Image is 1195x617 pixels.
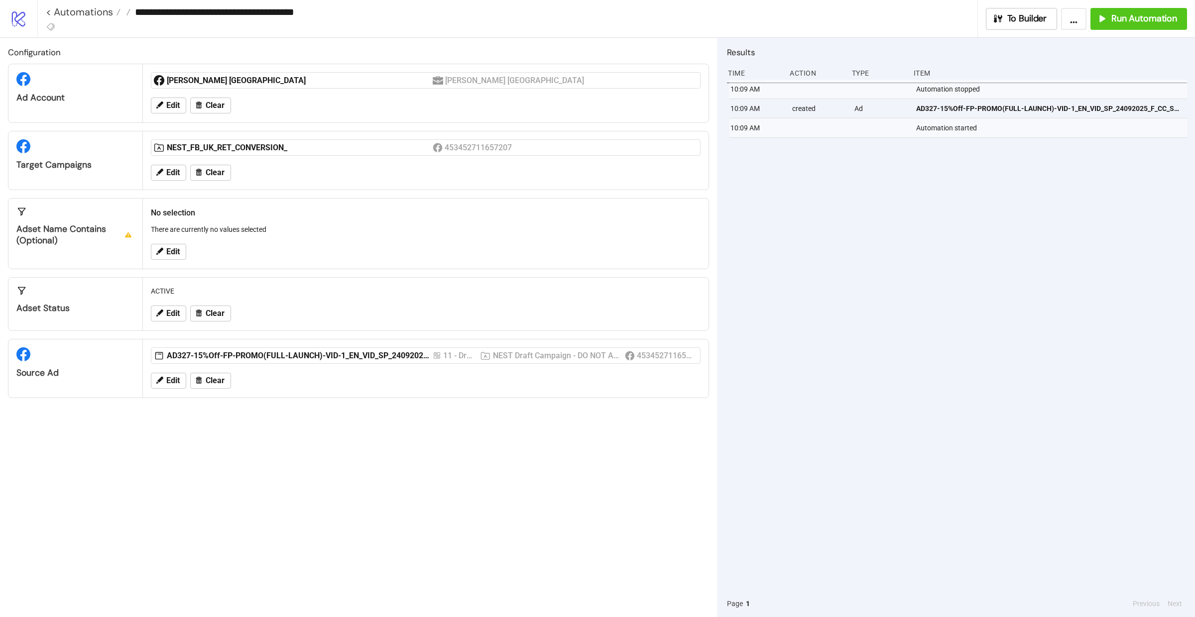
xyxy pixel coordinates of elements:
[166,309,180,318] span: Edit
[729,99,784,118] div: 10:09 AM
[916,99,1183,118] a: AD327-15%Off-FP-PROMO(FULL-LAUNCH)-VID-1_EN_VID_SP_24092025_F_CC_SC24_USP1_SALE
[151,244,186,260] button: Edit
[1111,13,1177,24] span: Run Automation
[443,349,476,362] div: 11 - Drafts
[913,64,1187,83] div: Item
[206,309,225,318] span: Clear
[915,118,1190,137] div: Automation started
[1130,598,1163,609] button: Previous
[206,376,225,385] span: Clear
[167,350,433,361] div: AD327-15%Off-FP-PROMO(FULL-LAUNCH)-VID-1_EN_VID_SP_24092025_F_CC_SC24_USP1_SALE
[986,8,1058,30] button: To Builder
[1007,13,1047,24] span: To Builder
[151,98,186,113] button: Edit
[851,64,906,83] div: Type
[190,373,231,389] button: Clear
[743,598,753,609] button: 1
[147,282,705,301] div: ACTIVE
[727,64,782,83] div: Time
[915,80,1190,99] div: Automation stopped
[151,206,701,219] h2: No selection
[151,165,186,181] button: Edit
[151,373,186,389] button: Edit
[151,224,701,235] p: There are currently no values selected
[789,64,843,83] div: Action
[167,142,433,153] div: NEST_FB_UK_RET_CONVERSION_
[206,101,225,110] span: Clear
[166,247,180,256] span: Edit
[16,159,134,171] div: Target Campaigns
[16,367,134,379] div: Source Ad
[1165,598,1185,609] button: Next
[791,99,846,118] div: created
[151,306,186,321] button: Edit
[46,7,120,17] a: < Automations
[916,103,1183,114] span: AD327-15%Off-FP-PROMO(FULL-LAUNCH)-VID-1_EN_VID_SP_24092025_F_CC_SC24_USP1_SALE
[637,349,694,362] div: 453452711657207
[729,80,784,99] div: 10:09 AM
[190,165,231,181] button: Clear
[167,75,433,86] div: [PERSON_NAME] [GEOGRAPHIC_DATA]
[166,168,180,177] span: Edit
[190,98,231,113] button: Clear
[727,46,1187,59] h2: Results
[190,306,231,321] button: Clear
[727,598,743,609] span: Page
[206,168,225,177] span: Clear
[493,349,621,362] div: NEST Draft Campaign - DO NOT ACTIVATE
[1090,8,1187,30] button: Run Automation
[16,92,134,103] div: Ad Account
[445,141,514,154] div: 453452711657207
[445,74,585,87] div: [PERSON_NAME] [GEOGRAPHIC_DATA]
[166,376,180,385] span: Edit
[1061,8,1086,30] button: ...
[16,223,134,246] div: Adset Name contains (optional)
[853,99,908,118] div: Ad
[729,118,784,137] div: 10:09 AM
[16,303,134,314] div: Adset Status
[8,46,709,59] h2: Configuration
[166,101,180,110] span: Edit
